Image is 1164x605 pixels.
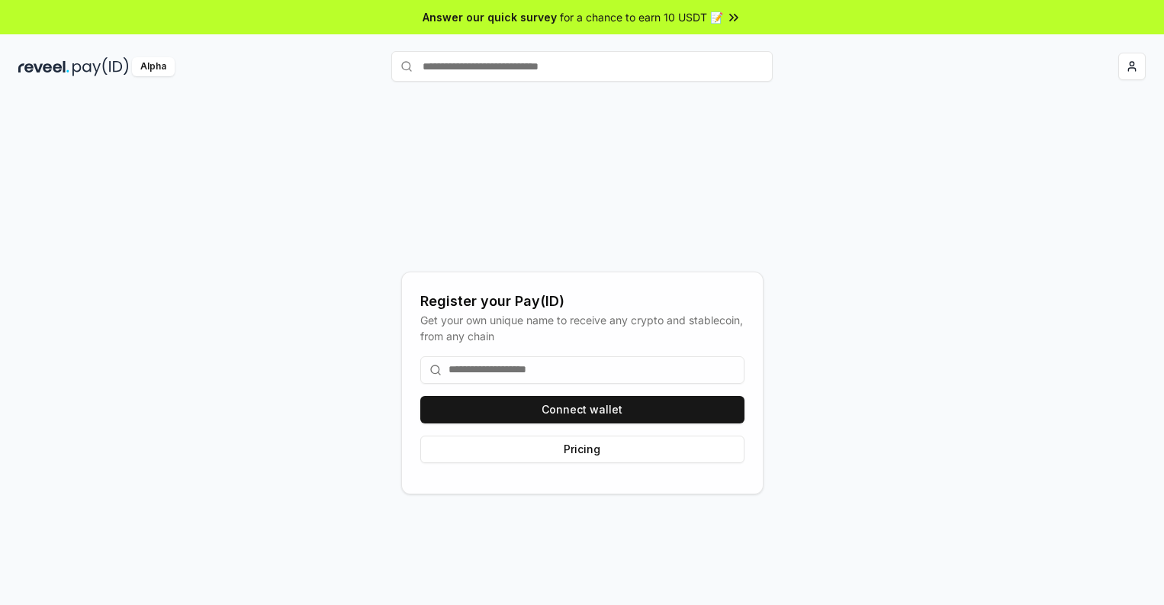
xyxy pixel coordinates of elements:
img: pay_id [72,57,129,76]
img: reveel_dark [18,57,69,76]
button: Pricing [420,436,744,463]
button: Connect wallet [420,396,744,423]
div: Alpha [132,57,175,76]
div: Register your Pay(ID) [420,291,744,312]
div: Get your own unique name to receive any crypto and stablecoin, from any chain [420,312,744,344]
span: for a chance to earn 10 USDT 📝 [560,9,723,25]
span: Answer our quick survey [423,9,557,25]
